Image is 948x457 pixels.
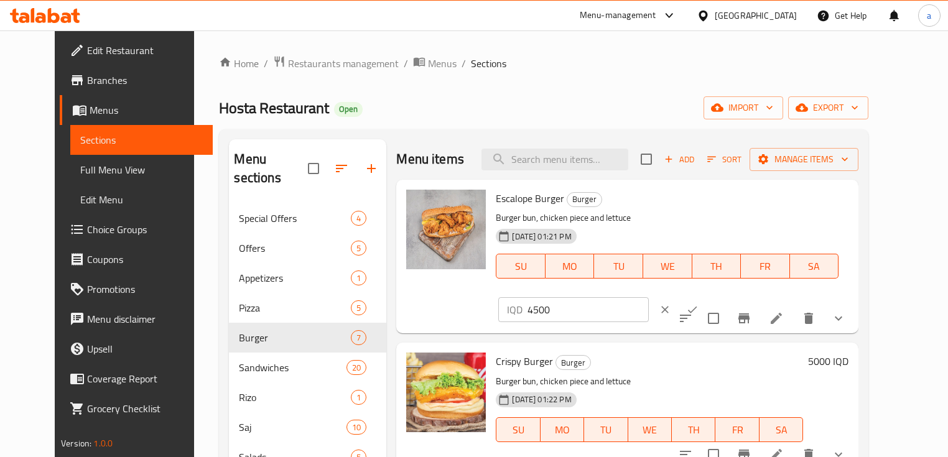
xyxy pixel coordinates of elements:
[551,257,590,275] span: MO
[334,102,363,117] div: Open
[300,155,327,182] span: Select all sections
[60,304,213,334] a: Menu disclaimer
[229,203,386,233] div: Special Offers4
[527,297,648,322] input: Please enter price
[87,222,203,237] span: Choice Groups
[70,125,213,155] a: Sections
[794,303,824,333] button: delete
[351,302,366,314] span: 5
[720,421,754,439] span: FR
[413,55,457,72] a: Menus
[60,95,213,125] a: Menus
[93,435,113,451] span: 1.0.0
[496,210,839,226] p: Burger bun, chicken piece and lettuce
[760,152,848,167] span: Manage items
[481,149,628,170] input: search
[831,311,846,326] svg: Show Choices
[697,257,737,275] span: TH
[347,362,366,374] span: 20
[589,421,623,439] span: TU
[546,254,595,279] button: MO
[501,421,535,439] span: SU
[659,150,699,169] span: Add item
[396,150,464,168] h2: Menu items
[229,382,386,412] div: Rizo1
[219,55,868,72] nav: breadcrumb
[496,352,553,371] span: Crispy Burger
[507,231,576,242] span: [DATE] 01:21 PM
[628,417,672,442] button: WE
[507,394,576,405] span: [DATE] 01:22 PM
[229,263,386,293] div: Appetizers1
[239,211,351,226] div: Special Offers
[692,254,741,279] button: TH
[288,56,399,71] span: Restaurants management
[715,9,797,22] div: [GEOGRAPHIC_DATA]
[790,254,839,279] button: SA
[496,254,545,279] button: SU
[239,420,346,435] span: Saj
[60,394,213,423] a: Grocery Checklist
[927,9,931,22] span: a
[729,303,759,333] button: Branch-specific-item
[659,150,699,169] button: Add
[546,421,579,439] span: MO
[633,421,667,439] span: WE
[229,293,386,323] div: Pizza5
[334,104,363,114] span: Open
[764,421,798,439] span: SA
[496,417,540,442] button: SU
[239,270,351,285] div: Appetizers
[351,270,366,285] div: items
[264,56,268,71] li: /
[567,192,602,206] span: Burger
[662,152,696,167] span: Add
[87,341,203,356] span: Upsell
[90,103,203,118] span: Menus
[87,43,203,58] span: Edit Restaurant
[346,420,366,435] div: items
[219,94,329,122] span: Hosta Restaurant
[428,56,457,71] span: Menus
[80,162,203,177] span: Full Menu View
[229,353,386,382] div: Sandwiches20
[746,257,785,275] span: FR
[60,215,213,244] a: Choice Groups
[239,390,351,405] span: Rizo
[462,56,466,71] li: /
[704,150,745,169] button: Sort
[808,353,848,370] h6: 5000 IQD
[70,185,213,215] a: Edit Menu
[798,100,858,116] span: export
[351,300,366,315] div: items
[351,241,366,256] div: items
[404,56,408,71] li: /
[599,257,638,275] span: TU
[496,189,564,208] span: Escalope Burger
[80,132,203,147] span: Sections
[507,302,523,317] p: IQD
[347,422,366,433] span: 10
[61,435,91,451] span: Version:
[351,242,366,254] span: 5
[239,300,351,315] div: Pizza
[679,296,706,323] button: ok
[239,360,346,375] span: Sandwiches
[672,417,715,442] button: TH
[234,150,308,187] h2: Menu sections
[87,282,203,297] span: Promotions
[229,323,386,353] div: Burger7
[750,148,858,171] button: Manage items
[346,360,366,375] div: items
[356,154,386,183] button: Add section
[351,332,366,344] span: 7
[406,353,486,432] img: Crispy Burger
[677,421,710,439] span: TH
[580,8,656,23] div: Menu-management
[80,192,203,207] span: Edit Menu
[471,56,506,71] span: Sections
[60,35,213,65] a: Edit Restaurant
[501,257,540,275] span: SU
[351,272,366,284] span: 1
